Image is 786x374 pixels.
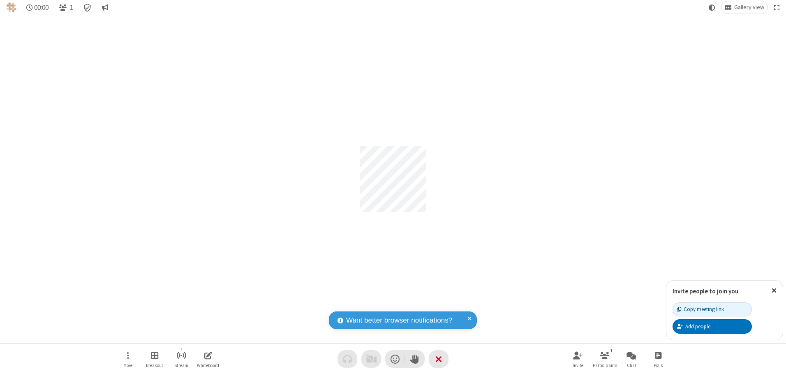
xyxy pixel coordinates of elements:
[608,347,615,354] div: 1
[705,1,719,14] button: Using system theme
[654,363,663,368] span: Polls
[646,347,670,371] button: Open poll
[338,350,357,368] button: Audio problem - check your Internet connection or call by phone
[98,1,111,14] button: Conversation
[174,363,188,368] span: Stream
[765,281,783,301] button: Close popover
[116,347,140,371] button: Open menu
[123,363,132,368] span: More
[169,347,194,371] button: Start streaming
[197,363,219,368] span: Whiteboard
[771,1,783,14] button: Fullscreen
[361,350,381,368] button: Video
[55,1,76,14] button: Open participant list
[619,347,644,371] button: Open chat
[346,315,452,326] span: Want better browser notifications?
[592,347,617,371] button: Open participant list
[593,363,617,368] span: Participants
[721,1,768,14] button: Change layout
[566,347,590,371] button: Invite participants (Alt+I)
[34,4,49,12] span: 00:00
[80,1,95,14] div: Meeting details Encryption enabled
[23,1,52,14] div: Timer
[146,363,163,368] span: Breakout
[673,287,738,295] label: Invite people to join you
[429,350,448,368] button: End or leave meeting
[627,363,636,368] span: Chat
[142,347,167,371] button: Manage Breakout Rooms
[734,4,764,11] span: Gallery view
[196,347,220,371] button: Open shared whiteboard
[385,350,405,368] button: Send a reaction
[673,302,752,316] button: Copy meeting link
[7,2,16,12] img: QA Selenium DO NOT DELETE OR CHANGE
[70,4,73,12] span: 1
[405,350,425,368] button: Raise hand
[573,363,583,368] span: Invite
[677,305,724,313] div: Copy meeting link
[673,319,752,333] button: Add people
